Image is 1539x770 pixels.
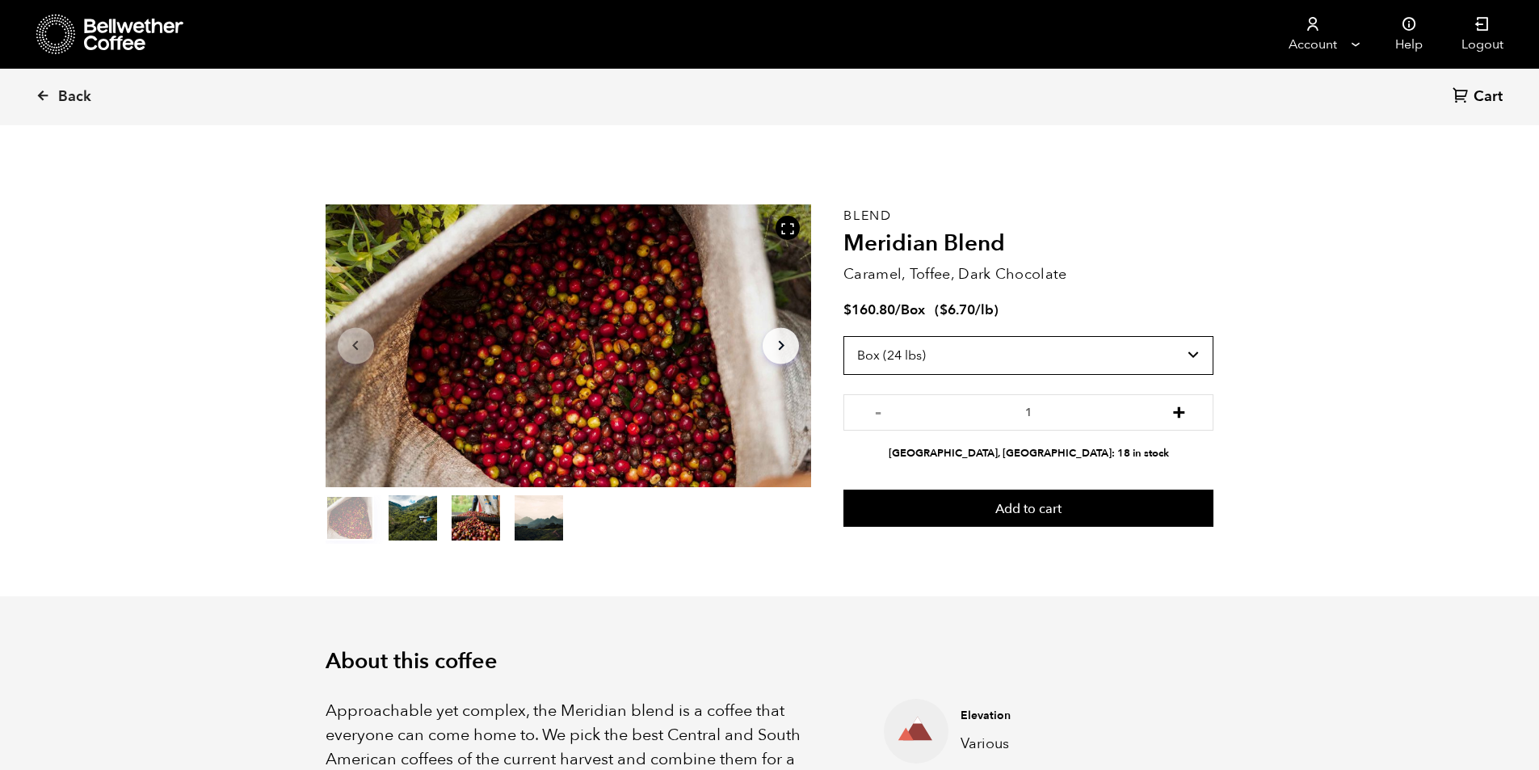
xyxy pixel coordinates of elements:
[843,490,1213,527] button: Add to cart
[1453,86,1507,108] a: Cart
[961,733,1188,755] p: Various
[961,708,1188,724] h4: Elevation
[58,87,91,107] span: Back
[940,301,975,319] bdi: 6.70
[1169,402,1189,419] button: +
[895,301,901,319] span: /
[326,649,1214,675] h2: About this coffee
[1474,87,1503,107] span: Cart
[843,446,1213,461] li: [GEOGRAPHIC_DATA], [GEOGRAPHIC_DATA]: 18 in stock
[843,230,1213,258] h2: Meridian Blend
[843,301,851,319] span: $
[901,301,925,319] span: Box
[868,402,888,419] button: -
[843,263,1213,285] p: Caramel, Toffee, Dark Chocolate
[975,301,994,319] span: /lb
[935,301,999,319] span: ( )
[843,301,895,319] bdi: 160.80
[940,301,948,319] span: $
